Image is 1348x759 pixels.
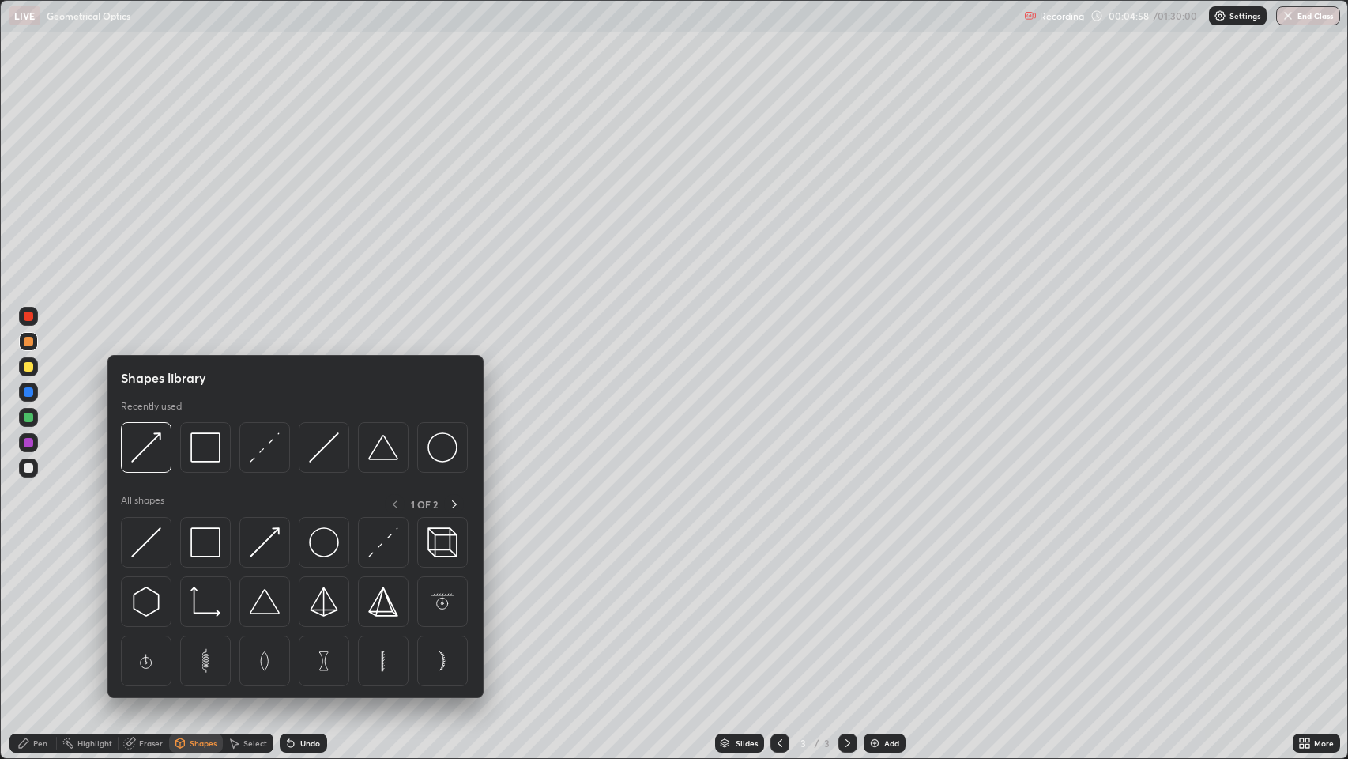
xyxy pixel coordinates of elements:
[815,738,819,748] div: /
[309,646,339,676] img: svg+xml;charset=utf-8,%3Csvg%20xmlns%3D%22http%3A%2F%2Fwww.w3.org%2F2000%2Fsvg%22%20width%3D%2265...
[309,432,339,463] img: svg+xml;charset=utf-8,%3Csvg%20xmlns%3D%22http%3A%2F%2Fwww.w3.org%2F2000%2Fsvg%22%20width%3D%2230...
[427,587,457,617] img: svg+xml;charset=utf-8,%3Csvg%20xmlns%3D%22http%3A%2F%2Fwww.w3.org%2F2000%2Fsvg%22%20width%3D%2265...
[1040,10,1084,22] p: Recording
[368,432,398,463] img: svg+xml;charset=utf-8,%3Csvg%20xmlns%3D%22http%3A%2F%2Fwww.w3.org%2F2000%2Fsvg%22%20width%3D%2238...
[427,432,457,463] img: svg+xml;charset=utf-8,%3Csvg%20xmlns%3D%22http%3A%2F%2Fwww.w3.org%2F2000%2Fsvg%22%20width%3D%2236...
[131,646,161,676] img: svg+xml;charset=utf-8,%3Csvg%20xmlns%3D%22http%3A%2F%2Fwww.w3.org%2F2000%2Fsvg%22%20width%3D%2265...
[121,400,182,413] p: Recently used
[368,527,398,557] img: svg+xml;charset=utf-8,%3Csvg%20xmlns%3D%22http%3A%2F%2Fwww.w3.org%2F2000%2Fsvg%22%20width%3D%2230...
[1282,9,1294,22] img: end-class-cross
[1024,9,1037,22] img: recording.375f2c34.svg
[1229,12,1260,20] p: Settings
[1314,739,1334,747] div: More
[368,646,398,676] img: svg+xml;charset=utf-8,%3Csvg%20xmlns%3D%22http%3A%2F%2Fwww.w3.org%2F2000%2Fsvg%22%20width%3D%2265...
[300,739,320,747] div: Undo
[190,739,217,747] div: Shapes
[190,527,220,557] img: svg+xml;charset=utf-8,%3Csvg%20xmlns%3D%22http%3A%2F%2Fwww.w3.org%2F2000%2Fsvg%22%20width%3D%2234...
[823,736,832,750] div: 3
[427,527,457,557] img: svg+xml;charset=utf-8,%3Csvg%20xmlns%3D%22http%3A%2F%2Fwww.w3.org%2F2000%2Fsvg%22%20width%3D%2235...
[131,527,161,557] img: svg+xml;charset=utf-8,%3Csvg%20xmlns%3D%22http%3A%2F%2Fwww.w3.org%2F2000%2Fsvg%22%20width%3D%2230...
[250,587,280,617] img: svg+xml;charset=utf-8,%3Csvg%20xmlns%3D%22http%3A%2F%2Fwww.w3.org%2F2000%2Fsvg%22%20width%3D%2238...
[121,368,206,387] h5: Shapes library
[131,587,161,617] img: svg+xml;charset=utf-8,%3Csvg%20xmlns%3D%22http%3A%2F%2Fwww.w3.org%2F2000%2Fsvg%22%20width%3D%2230...
[14,9,36,22] p: LIVE
[190,432,220,463] img: svg+xml;charset=utf-8,%3Csvg%20xmlns%3D%22http%3A%2F%2Fwww.w3.org%2F2000%2Fsvg%22%20width%3D%2234...
[1276,6,1340,25] button: End Class
[309,587,339,617] img: svg+xml;charset=utf-8,%3Csvg%20xmlns%3D%22http%3A%2F%2Fwww.w3.org%2F2000%2Fsvg%22%20width%3D%2234...
[139,739,163,747] div: Eraser
[190,646,220,676] img: svg+xml;charset=utf-8,%3Csvg%20xmlns%3D%22http%3A%2F%2Fwww.w3.org%2F2000%2Fsvg%22%20width%3D%2265...
[77,739,112,747] div: Highlight
[796,738,811,748] div: 3
[47,9,130,22] p: Geometrical Optics
[868,737,881,750] img: add-slide-button
[250,646,280,676] img: svg+xml;charset=utf-8,%3Csvg%20xmlns%3D%22http%3A%2F%2Fwww.w3.org%2F2000%2Fsvg%22%20width%3D%2265...
[243,739,267,747] div: Select
[411,498,438,511] p: 1 OF 2
[33,739,47,747] div: Pen
[368,587,398,617] img: svg+xml;charset=utf-8,%3Csvg%20xmlns%3D%22http%3A%2F%2Fwww.w3.org%2F2000%2Fsvg%22%20width%3D%2234...
[309,527,339,557] img: svg+xml;charset=utf-8,%3Csvg%20xmlns%3D%22http%3A%2F%2Fwww.w3.org%2F2000%2Fsvg%22%20width%3D%2236...
[250,527,280,557] img: svg+xml;charset=utf-8,%3Csvg%20xmlns%3D%22http%3A%2F%2Fwww.w3.org%2F2000%2Fsvg%22%20width%3D%2230...
[884,739,899,747] div: Add
[427,646,457,676] img: svg+xml;charset=utf-8,%3Csvg%20xmlns%3D%22http%3A%2F%2Fwww.w3.org%2F2000%2Fsvg%22%20width%3D%2265...
[736,739,758,747] div: Slides
[1214,9,1226,22] img: class-settings-icons
[121,494,164,514] p: All shapes
[131,432,161,463] img: svg+xml;charset=utf-8,%3Csvg%20xmlns%3D%22http%3A%2F%2Fwww.w3.org%2F2000%2Fsvg%22%20width%3D%2230...
[250,432,280,463] img: svg+xml;charset=utf-8,%3Csvg%20xmlns%3D%22http%3A%2F%2Fwww.w3.org%2F2000%2Fsvg%22%20width%3D%2230...
[190,587,220,617] img: svg+xml;charset=utf-8,%3Csvg%20xmlns%3D%22http%3A%2F%2Fwww.w3.org%2F2000%2Fsvg%22%20width%3D%2233...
